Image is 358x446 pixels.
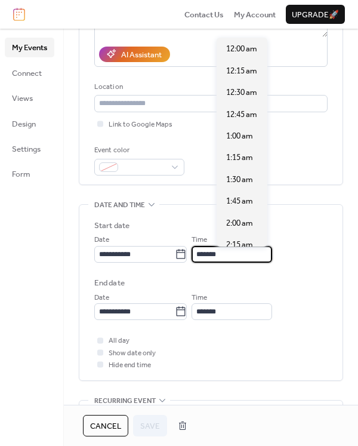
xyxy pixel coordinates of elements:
[5,139,54,158] a: Settings
[94,234,109,246] span: Date
[234,8,276,20] a: My Account
[226,195,253,207] span: 1:45 am
[192,292,207,304] span: Time
[12,168,30,180] span: Form
[94,395,156,407] span: Recurring event
[94,81,325,93] div: Location
[83,415,128,436] button: Cancel
[184,8,224,20] a: Contact Us
[109,359,151,371] span: Hide end time
[292,9,339,21] span: Upgrade 🚀
[226,152,253,164] span: 1:15 am
[226,87,257,99] span: 12:30 am
[94,144,182,156] div: Event color
[13,8,25,21] img: logo
[99,47,170,62] button: AI Assistant
[12,118,36,130] span: Design
[94,199,145,211] span: Date and time
[94,292,109,304] span: Date
[12,93,33,104] span: Views
[90,420,121,432] span: Cancel
[94,277,125,289] div: End date
[5,63,54,82] a: Connect
[94,220,129,232] div: Start date
[12,42,47,54] span: My Events
[226,130,253,142] span: 1:00 am
[5,88,54,107] a: Views
[226,239,253,251] span: 2:15 am
[121,49,162,61] div: AI Assistant
[226,174,253,186] span: 1:30 am
[5,38,54,57] a: My Events
[226,109,257,121] span: 12:45 am
[5,114,54,133] a: Design
[109,335,129,347] span: All day
[12,67,42,79] span: Connect
[5,164,54,183] a: Form
[286,5,345,24] button: Upgrade🚀
[234,9,276,21] span: My Account
[109,347,156,359] span: Show date only
[226,43,257,55] span: 12:00 am
[12,143,41,155] span: Settings
[184,9,224,21] span: Contact Us
[226,65,257,77] span: 12:15 am
[192,234,207,246] span: Time
[109,119,172,131] span: Link to Google Maps
[226,217,253,229] span: 2:00 am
